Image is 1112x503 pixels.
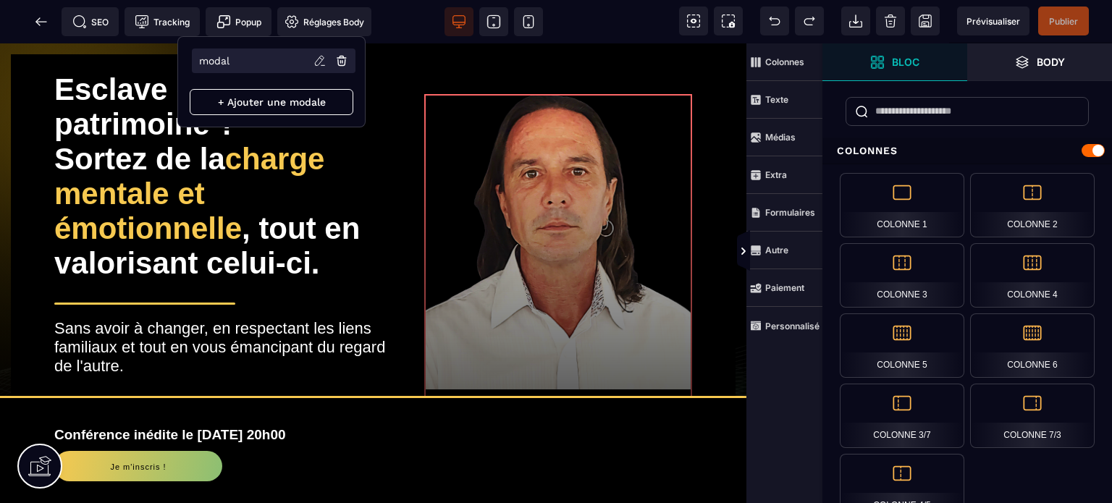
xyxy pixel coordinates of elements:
span: Métadata SEO [62,7,119,36]
div: Colonne 7/3 [970,384,1095,448]
span: Prévisualiser [966,16,1020,27]
span: Extra [746,156,822,194]
span: Enregistrer le contenu [1038,7,1089,35]
div: Esclave de son patrimoine ? [54,29,392,98]
h2: Conférence inédite le [DATE] 20h00 [54,376,692,407]
span: Popup [216,14,261,29]
strong: Autre [765,245,788,255]
span: Paiement [746,269,822,307]
div: Colonne 6 [970,313,1095,378]
span: Retour [27,7,56,36]
div: Colonne 1 [840,173,964,237]
span: Texte [746,81,822,119]
span: Aperçu [957,7,1029,35]
strong: Médias [765,132,796,143]
span: Voir tablette [479,7,508,36]
span: Réglages Body [285,14,364,29]
span: Colonnes [746,43,822,81]
div: Sortez de la , tout en valorisant celui-ci. [54,98,392,237]
span: Défaire [760,7,789,35]
div: Colonne 3/7 [840,384,964,448]
span: Médias [746,119,822,156]
span: Enregistrer [911,7,940,35]
span: SEO [72,14,109,29]
span: Voir les composants [679,7,708,35]
span: Importer [841,7,870,35]
div: Colonnes [822,138,1112,164]
strong: Extra [765,169,787,180]
strong: Body [1037,56,1065,67]
div: Colonne 2 [970,173,1095,237]
span: Ouvrir les blocs [822,43,967,81]
span: Personnalisé [746,307,822,345]
div: Sans avoir à changer, en respectant les liens familiaux et tout en vous émancipant du regard de l... [54,276,392,464]
span: Tracking [135,14,190,29]
span: Publier [1049,16,1078,27]
span: Capture d'écran [714,7,743,35]
span: charge mentale et émotionnelle [54,98,333,202]
p: + Ajouter une modale [190,89,353,115]
span: Formulaires [746,194,822,232]
span: Voir mobile [514,7,543,36]
span: Favicon [277,7,371,36]
span: Voir bureau [445,7,473,36]
span: Afficher les vues [822,230,837,274]
div: Colonne 3 [840,243,964,308]
span: Autre [746,232,822,269]
strong: Texte [765,94,788,105]
strong: Paiement [765,282,804,293]
strong: Bloc [892,56,919,67]
strong: Formulaires [765,207,815,218]
div: Colonne 4 [970,243,1095,308]
span: Créer une alerte modale [206,7,271,36]
strong: Personnalisé [765,321,820,331]
span: Ouvrir les calques [967,43,1112,81]
span: Rétablir [795,7,824,35]
span: Code de suivi [125,7,200,36]
div: Colonne 5 [840,313,964,378]
p: modal [199,55,229,67]
span: Nettoyage [876,7,905,35]
button: Je m'inscris ! [54,407,222,438]
strong: Colonnes [765,56,804,67]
